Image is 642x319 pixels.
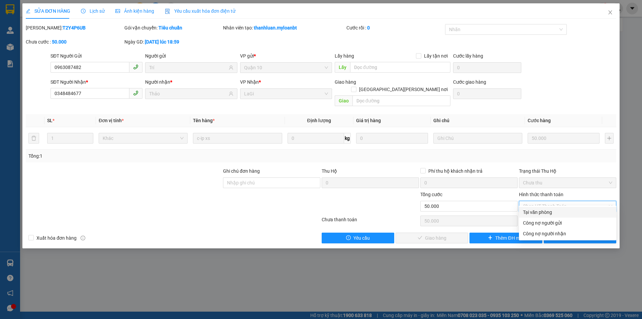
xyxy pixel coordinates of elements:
button: Close [601,3,620,22]
span: SỬA ĐƠN HÀNG [26,8,70,14]
span: SL [47,118,52,123]
span: user [229,91,233,96]
span: Tổng cước [420,192,442,197]
span: Yêu cầu [353,234,370,242]
button: exclamation-circleYêu cầu [322,233,394,243]
input: Ghi Chú [433,133,522,144]
b: 50.000 [52,39,67,45]
span: phone [133,64,138,70]
div: Cước rồi : [346,24,444,31]
span: Thu Hộ [322,168,337,174]
span: Giá trị hàng [356,118,381,123]
b: 0 [367,25,370,30]
div: SĐT Người Nhận [50,78,142,86]
span: Thêm ĐH mới [495,234,524,242]
span: picture [115,9,120,13]
input: Dọc đường [352,95,450,106]
span: Phí thu hộ khách nhận trả [426,167,485,175]
label: Cước lấy hàng [453,53,483,59]
div: Chưa cước : [26,38,123,46]
span: plus [488,235,493,241]
div: Cước gửi hàng sẽ được ghi vào công nợ của người nhận [519,228,616,239]
input: Dọc đường [350,62,450,73]
span: Định lượng [307,118,331,123]
img: icon [165,9,170,14]
b: T2Y4P6UB [63,25,86,30]
span: Chọn HT Thanh Toán [523,201,612,211]
span: Lấy [335,62,350,73]
input: Cước giao hàng [453,88,521,99]
span: kg [344,133,351,144]
span: VP Nhận [240,79,259,85]
span: exclamation-circle [346,235,351,241]
input: Tên người gửi [149,64,227,71]
div: VP gửi [240,52,332,60]
span: Yêu cầu xuất hóa đơn điện tử [165,8,235,14]
input: 0 [528,133,600,144]
span: phone [133,90,138,96]
div: Công nợ người nhận [523,230,612,237]
span: [GEOGRAPHIC_DATA][PERSON_NAME] nơi [356,86,450,93]
span: Xuất hóa đơn hàng [34,234,79,242]
div: Người gửi [145,52,237,60]
label: Ghi chú đơn hàng [223,168,260,174]
span: close [608,10,613,15]
span: user [229,65,233,70]
div: SĐT Người Gửi [50,52,142,60]
span: Lấy hàng [335,53,354,59]
div: Chưa thanh toán [321,216,420,228]
span: Khác [103,133,184,143]
div: Tại văn phòng [523,209,612,216]
div: Trạng thái Thu Hộ [519,167,616,175]
div: Tổng: 1 [28,152,248,160]
button: plusThêm ĐH mới [469,233,542,243]
input: 0 [356,133,428,144]
span: edit [26,9,30,13]
div: Ngày GD: [124,38,222,46]
div: Nhân viên tạo: [223,24,345,31]
button: checkGiao hàng [396,233,468,243]
input: Ghi chú đơn hàng [223,177,320,188]
button: delete [28,133,39,144]
span: Giao hàng [335,79,356,85]
div: Gói vận chuyển: [124,24,222,31]
span: Tên hàng [193,118,215,123]
b: [DATE] lúc 18:59 [145,39,179,45]
b: thanhluan.myloanbt [254,25,297,30]
span: Cước hàng [528,118,551,123]
span: Quận 10 [244,63,328,73]
input: Tên người nhận [149,90,227,97]
span: info-circle [81,236,85,240]
span: Ảnh kiện hàng [115,8,154,14]
span: clock-circle [81,9,86,13]
div: Cước gửi hàng sẽ được ghi vào công nợ của người gửi [519,218,616,228]
span: Chưa thu [523,178,612,188]
input: Cước lấy hàng [453,62,521,73]
span: Lấy tận nơi [421,52,450,60]
label: Hình thức thanh toán [519,192,563,197]
span: Giao [335,95,352,106]
div: [PERSON_NAME]: [26,24,123,31]
input: VD: Bàn, Ghế [193,133,282,144]
div: Người nhận [145,78,237,86]
th: Ghi chú [431,114,525,127]
span: Lịch sử [81,8,105,14]
span: Đơn vị tính [99,118,124,123]
button: plus [605,133,614,144]
label: Cước giao hàng [453,79,486,85]
span: LaGi [244,89,328,99]
b: Tiêu chuẩn [158,25,182,30]
div: Công nợ người gửi [523,219,612,227]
